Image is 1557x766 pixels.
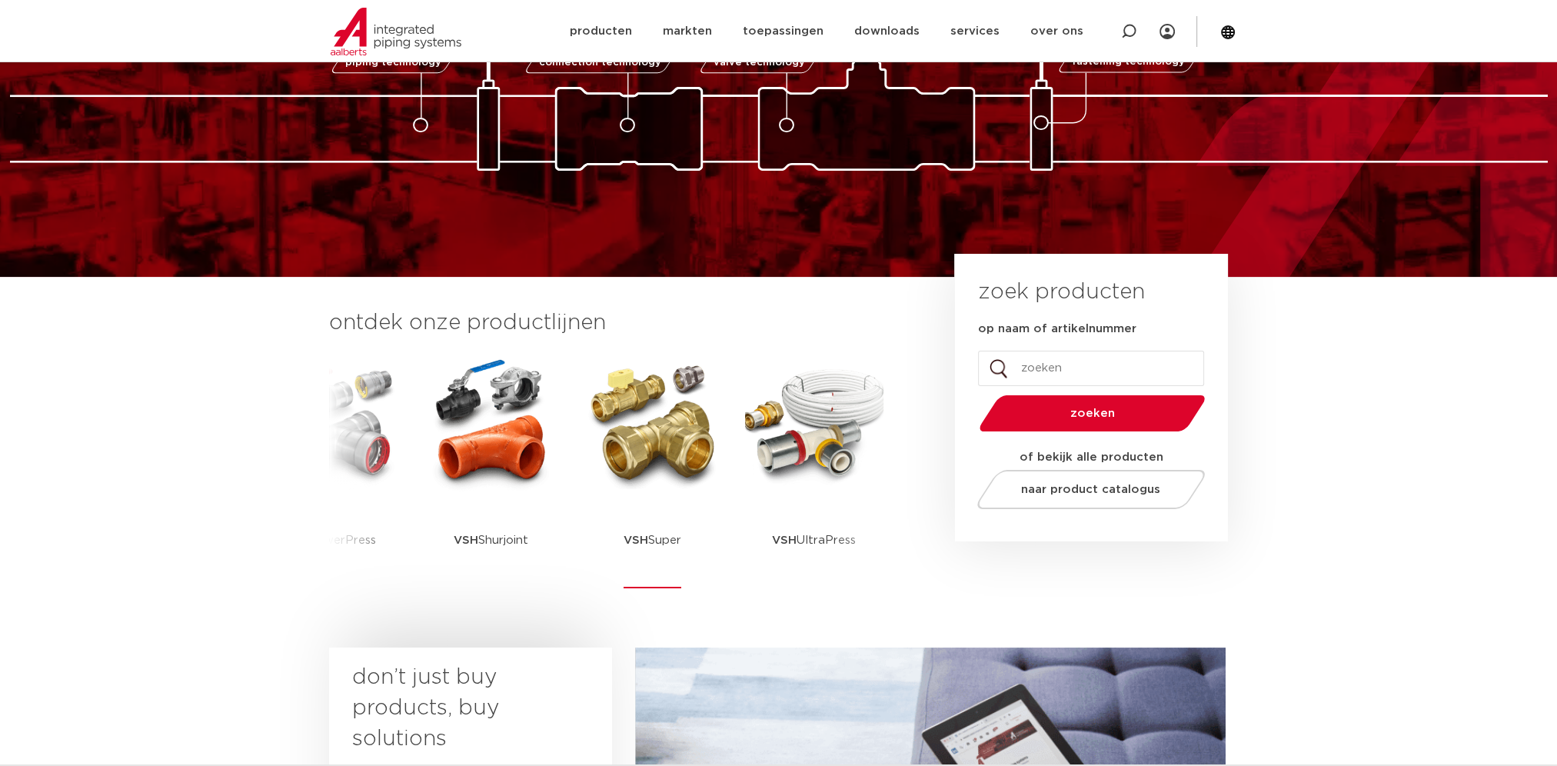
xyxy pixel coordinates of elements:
[1020,451,1163,463] strong: of bekijk alle producten
[624,492,681,588] p: Super
[352,662,561,754] h3: don’t just buy products, buy solutions
[772,492,856,588] p: UltraPress
[978,321,1136,337] label: op naam of artikelnummer
[454,492,528,588] p: Shurjoint
[261,354,399,588] a: PowerPress
[978,351,1204,386] input: zoeken
[973,394,1211,433] button: zoeken
[283,492,376,588] p: PowerPress
[772,535,797,546] strong: VSH
[1019,408,1166,419] span: zoeken
[584,354,722,588] a: VSHSuper
[624,535,648,546] strong: VSH
[978,277,1145,308] h3: zoek producten
[1021,484,1160,495] span: naar product catalogus
[538,58,660,68] span: connection technology
[714,58,805,68] span: valve technology
[345,58,441,68] span: piping technology
[422,354,561,588] a: VSHShurjoint
[329,308,903,338] h3: ontdek onze productlijnen
[745,354,883,588] a: VSHUltraPress
[454,535,478,546] strong: VSH
[1072,58,1185,68] span: fastening technology
[973,470,1209,509] a: naar product catalogus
